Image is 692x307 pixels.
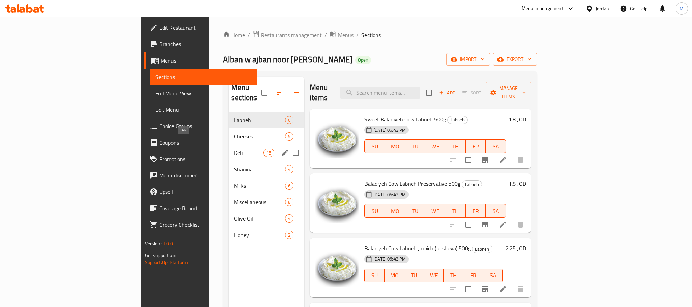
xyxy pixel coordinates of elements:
[364,269,385,282] button: SU
[512,216,529,233] button: delete
[159,24,251,32] span: Edit Restaurant
[448,116,467,124] span: Labneh
[229,109,304,246] nav: Menu sections
[144,167,257,184] a: Menu disclaimer
[355,57,371,63] span: Open
[486,82,531,103] button: Manage items
[428,142,443,151] span: WE
[144,134,257,151] a: Coupons
[427,270,441,280] span: WE
[509,179,526,188] h6: 1.8 JOD
[229,210,304,227] div: Olive Oil4
[368,270,382,280] span: SU
[483,269,503,282] button: SA
[144,19,257,36] a: Edit Restaurant
[285,199,293,205] span: 8
[486,204,506,218] button: SA
[253,30,322,39] a: Restaurants management
[468,206,483,216] span: FR
[150,69,257,85] a: Sections
[466,139,486,153] button: FR
[364,204,385,218] button: SU
[280,148,290,158] button: edit
[234,132,285,141] div: Cheeses
[234,231,285,239] span: Honey
[338,31,354,39] span: Menus
[285,133,293,140] span: 5
[159,221,251,229] span: Grocery Checklist
[234,214,285,223] span: Olive Oil
[498,55,531,64] span: export
[288,84,304,101] button: Add section
[155,106,251,114] span: Edit Menu
[315,179,359,223] img: Baladiyeh Cow Labneh Preservative 500g
[463,269,483,282] button: FR
[261,31,322,39] span: Restaurants management
[447,116,468,124] div: Labneh
[234,182,285,190] span: Milks
[488,206,503,216] span: SA
[159,138,251,147] span: Coupons
[385,139,405,153] button: MO
[388,206,402,216] span: MO
[159,204,251,212] span: Coverage Report
[340,87,420,99] input: search
[159,122,251,130] span: Choice Groups
[461,217,475,232] span: Select to update
[452,55,485,64] span: import
[144,52,257,69] a: Menus
[468,142,483,151] span: FR
[144,184,257,200] a: Upsell
[364,114,446,124] span: Sweet Baladiyeh Cow Labneh 500g
[150,85,257,102] a: Full Menu View
[596,5,609,12] div: Jordan
[472,245,492,253] span: Labneh
[477,152,493,168] button: Branch-specific-item
[422,85,436,100] span: Select section
[477,216,493,233] button: Branch-specific-item
[263,149,274,157] div: items
[364,243,471,253] span: Baladiyeh Cow Labneh Jamida (jersheya) 500g
[512,152,529,168] button: delete
[436,88,458,98] button: Add
[234,165,285,173] span: Shanina
[229,128,304,145] div: Cheeses5
[163,239,173,248] span: 1.0.0
[466,270,481,280] span: FR
[229,227,304,243] div: Honey2
[145,251,176,260] span: Get support on:
[285,132,293,141] div: items
[145,258,188,267] a: Support.OpsPlatform
[486,270,500,280] span: SA
[368,206,382,216] span: SU
[356,31,359,39] li: /
[405,204,425,218] button: TU
[155,89,251,97] span: Full Menu View
[446,270,461,280] span: TH
[234,198,285,206] span: Miscellaneous
[361,31,381,39] span: Sections
[491,84,526,101] span: Manage items
[364,139,385,153] button: SU
[371,256,409,262] span: [DATE] 06:43 PM
[324,31,327,39] li: /
[285,166,293,173] span: 4
[234,116,285,124] div: Labneh
[445,139,466,153] button: TH
[425,204,445,218] button: WE
[144,151,257,167] a: Promotions
[444,269,463,282] button: TH
[145,239,162,248] span: Version:
[257,85,272,100] span: Select all sections
[368,142,382,151] span: SU
[477,281,493,297] button: Branch-specific-item
[506,243,526,253] h6: 2.25 JOD
[407,270,421,280] span: TU
[405,139,425,153] button: TU
[285,117,293,123] span: 6
[229,145,304,161] div: Deli15edit
[466,204,486,218] button: FR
